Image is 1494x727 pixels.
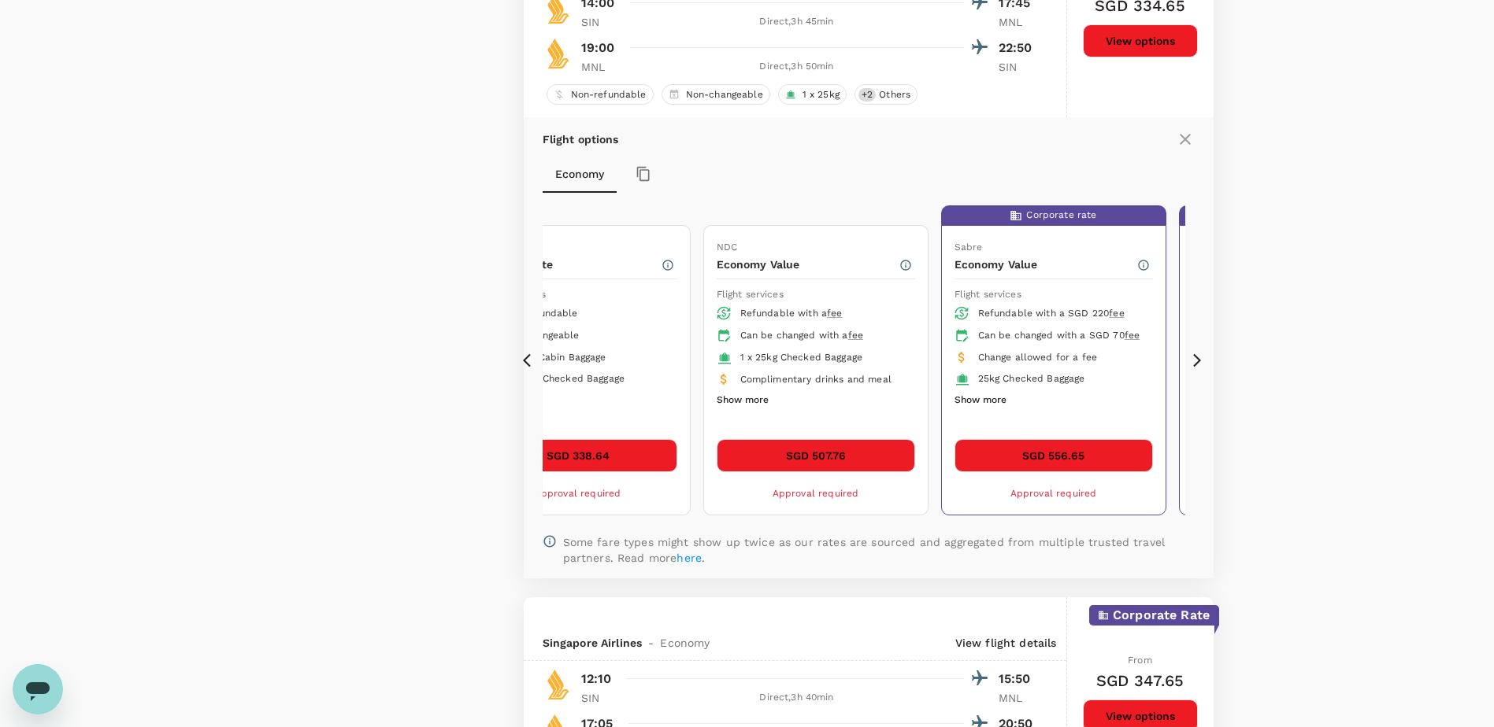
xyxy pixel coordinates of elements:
[827,308,842,319] span: fee
[630,690,964,706] div: Direct , 3h 40min
[630,14,964,30] div: Direct , 3h 45min
[543,155,617,193] button: Economy
[978,352,1098,363] span: Change allowed for a fee
[543,38,574,69] img: SQ
[479,439,677,472] button: SGD 338.64
[1113,606,1210,625] p: Corporate Rate
[502,373,625,384] span: 1 x 25kg Checked Baggage
[955,256,1136,272] p: Economy Value
[680,88,769,101] span: Non-changeable
[778,84,847,105] div: 1 x 25kg
[978,373,1085,384] span: 25kg Checked Baggage
[581,59,621,75] p: MNL
[1109,308,1124,319] span: fee
[848,330,863,341] span: fee
[999,690,1038,706] p: MNL
[502,352,606,363] span: 1 piece Cabin Baggage
[660,635,710,651] span: Economy
[581,14,621,30] p: SIN
[642,635,660,651] span: -
[999,39,1038,57] p: 22:50
[1128,655,1152,666] span: From
[740,352,863,363] span: 1 x 25kg Checked Baggage
[955,242,983,253] span: Sabre
[999,14,1038,30] p: MNL
[955,390,1007,411] button: Show more
[740,374,892,385] span: Complimentary drinks and meal
[563,534,1195,566] p: Some fare types might show up twice as our rates are sourced and aggregated from multiple trusted...
[662,84,770,105] div: Non-changeable
[1125,330,1140,341] span: fee
[978,328,1140,344] div: Can be changed with a SGD 70
[717,439,915,472] button: SGD 507.76
[740,306,903,322] div: Refundable with a
[543,635,643,651] span: Singapore Airlines
[677,552,702,564] a: here
[773,488,859,499] span: Approval required
[855,84,918,105] div: +2Others
[581,39,615,57] p: 19:00
[479,256,661,272] p: Economy Lite
[547,84,654,105] div: Non-refundable
[543,131,619,147] p: Flight options
[717,256,899,272] p: Economy Value
[796,88,846,101] span: 1 x 25kg
[565,88,653,101] span: Non-refundable
[1096,668,1184,693] h6: SGD 347.65
[1010,488,1097,499] span: Approval required
[873,88,917,101] span: Others
[955,635,1057,651] p: View flight details
[543,669,574,700] img: SQ
[717,289,784,300] span: Flight services
[717,390,769,411] button: Show more
[630,59,964,75] div: Direct , 3h 50min
[955,289,1021,300] span: Flight services
[858,88,876,101] span: + 2
[1026,208,1096,223] span: Corporate rate
[717,242,737,253] span: NDC
[1083,24,1198,57] button: View options
[999,59,1038,75] p: SIN
[978,306,1140,322] div: Refundable with a SGD 220
[740,328,903,344] div: Can be changed with a
[581,670,612,688] p: 12:10
[999,670,1038,688] p: 15:50
[535,488,621,499] span: Approval required
[581,690,621,706] p: SIN
[955,439,1153,472] button: SGD 556.65
[13,664,63,714] iframe: Button to launch messaging window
